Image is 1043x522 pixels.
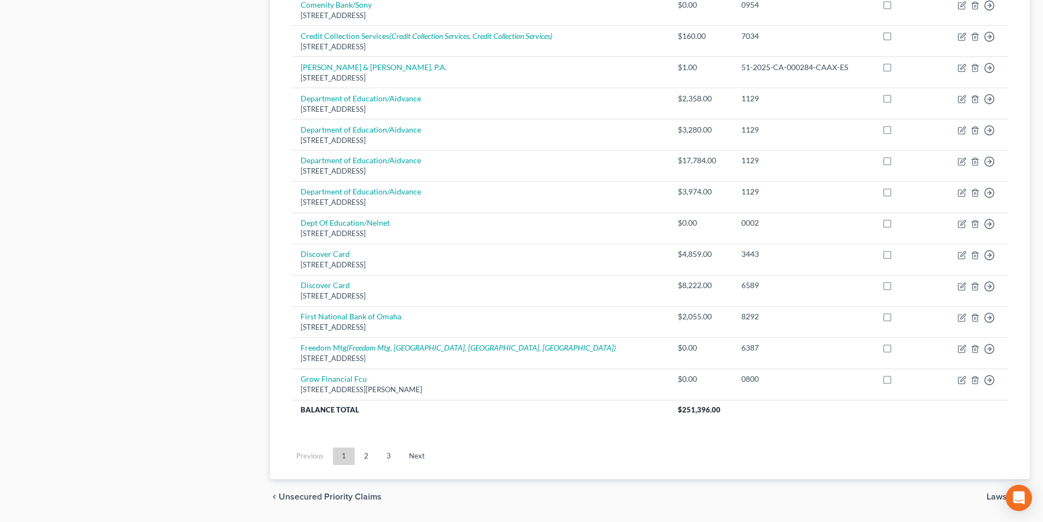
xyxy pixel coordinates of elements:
[301,228,660,239] div: [STREET_ADDRESS]
[301,353,660,364] div: [STREET_ADDRESS]
[301,31,552,41] a: Credit Collection Services(Credit Collection Services, Credit Collection Services)
[279,492,382,501] span: Unsecured Priority Claims
[292,400,669,420] th: Balance Total
[301,374,367,383] a: Grow Financial Fcu
[270,492,382,501] button: chevron_left Unsecured Priority Claims
[301,385,660,395] div: [STREET_ADDRESS][PERSON_NAME]
[270,492,279,501] i: chevron_left
[741,280,865,291] div: 6589
[301,187,421,196] a: Department of Education/Aidvance
[678,62,724,73] div: $1.00
[741,342,865,353] div: 6387
[678,342,724,353] div: $0.00
[741,249,865,260] div: 3443
[355,448,377,465] a: 2
[301,104,660,114] div: [STREET_ADDRESS]
[678,124,724,135] div: $3,280.00
[1006,485,1032,511] div: Open Intercom Messenger
[741,93,865,104] div: 1129
[741,124,865,135] div: 1129
[347,343,616,352] i: (Freedom Mtg, [GEOGRAPHIC_DATA], [GEOGRAPHIC_DATA], [GEOGRAPHIC_DATA])
[678,93,724,104] div: $2,358.00
[301,94,421,103] a: Department of Education/Aidvance
[678,217,724,228] div: $0.00
[301,135,660,146] div: [STREET_ADDRESS]
[678,280,724,291] div: $8,222.00
[741,374,865,385] div: 0800
[678,311,724,322] div: $2,055.00
[678,249,724,260] div: $4,859.00
[741,311,865,322] div: 8292
[301,166,660,176] div: [STREET_ADDRESS]
[301,73,660,83] div: [STREET_ADDRESS]
[301,62,447,72] a: [PERSON_NAME] & [PERSON_NAME], P.A.
[301,312,401,321] a: First National Bank of Omaha
[741,155,865,166] div: 1129
[301,249,350,259] a: Discover Card
[301,10,660,21] div: [STREET_ADDRESS]
[378,448,400,465] a: 3
[741,31,865,42] div: 7034
[678,374,724,385] div: $0.00
[741,217,865,228] div: 0002
[741,186,865,197] div: 1129
[741,62,865,73] div: 51-2025-CA-000284-CAAX-ES
[301,322,660,332] div: [STREET_ADDRESS]
[301,156,421,165] a: Department of Education/Aidvance
[987,492,1021,501] span: Lawsuits
[301,280,350,290] a: Discover Card
[301,197,660,208] div: [STREET_ADDRESS]
[678,155,724,166] div: $17,784.00
[301,260,660,270] div: [STREET_ADDRESS]
[678,186,724,197] div: $3,974.00
[400,448,434,465] a: Next
[678,405,721,414] span: $251,396.00
[333,448,355,465] a: 1
[301,343,616,352] a: Freedom Mtg(Freedom Mtg, [GEOGRAPHIC_DATA], [GEOGRAPHIC_DATA], [GEOGRAPHIC_DATA])
[987,492,1030,501] button: Lawsuits chevron_right
[678,31,724,42] div: $160.00
[301,218,390,227] a: Dept Of Education/Nelnet
[301,42,660,52] div: [STREET_ADDRESS]
[301,125,421,134] a: Department of Education/Aidvance
[389,31,552,41] i: (Credit Collection Services, Credit Collection Services)
[301,291,660,301] div: [STREET_ADDRESS]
